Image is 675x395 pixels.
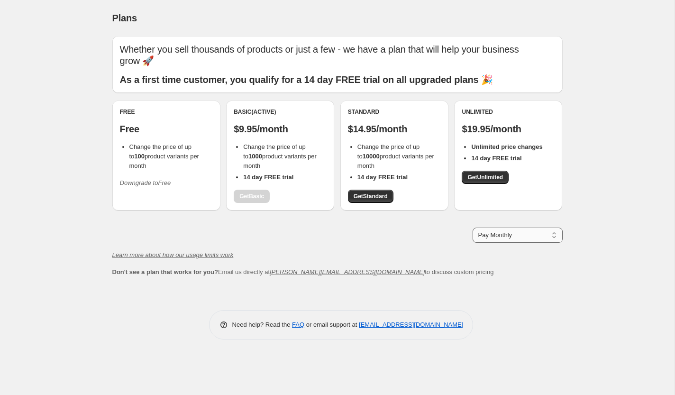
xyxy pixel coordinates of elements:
b: 14 day FREE trial [357,174,408,181]
p: $9.95/month [234,123,327,135]
span: Change the price of up to product variants per month [243,143,317,169]
span: or email support at [304,321,359,328]
span: Plans [112,13,137,23]
b: Unlimited price changes [471,143,542,150]
div: Basic (Active) [234,108,327,116]
button: Downgrade toFree [114,175,177,191]
span: Change the price of up to product variants per month [129,143,199,169]
b: 14 day FREE trial [243,174,293,181]
div: Unlimited [462,108,555,116]
div: Standard [348,108,441,116]
b: 14 day FREE trial [471,155,521,162]
a: Learn more about how our usage limits work [112,251,234,258]
b: As a first time customer, you qualify for a 14 day FREE trial on all upgraded plans 🎉 [120,74,493,85]
a: [EMAIL_ADDRESS][DOMAIN_NAME] [359,321,463,328]
p: Free [120,123,213,135]
p: $14.95/month [348,123,441,135]
a: [PERSON_NAME][EMAIL_ADDRESS][DOMAIN_NAME] [270,268,425,276]
span: Need help? Read the [232,321,292,328]
span: Get Unlimited [467,174,503,181]
a: GetStandard [348,190,393,203]
i: Downgrade to Free [120,179,171,186]
p: $19.95/month [462,123,555,135]
p: Whether you sell thousands of products or just a few - we have a plan that will help your busines... [120,44,555,66]
span: Email us directly at to discuss custom pricing [112,268,494,276]
b: 100 [134,153,145,160]
span: Change the price of up to product variants per month [357,143,434,169]
span: Get Standard [354,193,388,200]
div: Free [120,108,213,116]
b: 10000 [363,153,380,160]
a: FAQ [292,321,304,328]
b: Don't see a plan that works for you? [112,268,218,276]
b: 1000 [248,153,262,160]
a: GetUnlimited [462,171,509,184]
